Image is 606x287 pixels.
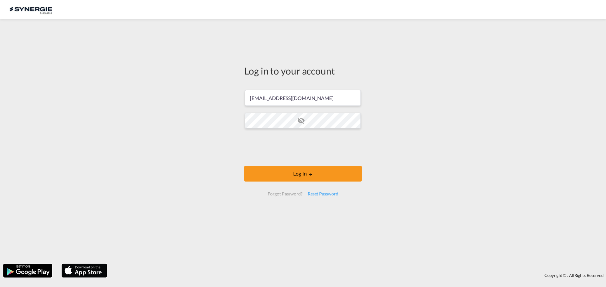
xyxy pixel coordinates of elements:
[245,90,361,106] input: Enter email/phone number
[297,117,305,124] md-icon: icon-eye-off
[110,270,606,281] div: Copyright © . All Rights Reserved
[305,188,341,200] div: Reset Password
[9,3,52,17] img: 1f56c880d42311ef80fc7dca854c8e59.png
[3,263,53,278] img: google.png
[255,135,351,159] iframe: reCAPTCHA
[61,263,108,278] img: apple.png
[244,64,362,77] div: Log in to your account
[265,188,305,200] div: Forgot Password?
[244,166,362,182] button: LOGIN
